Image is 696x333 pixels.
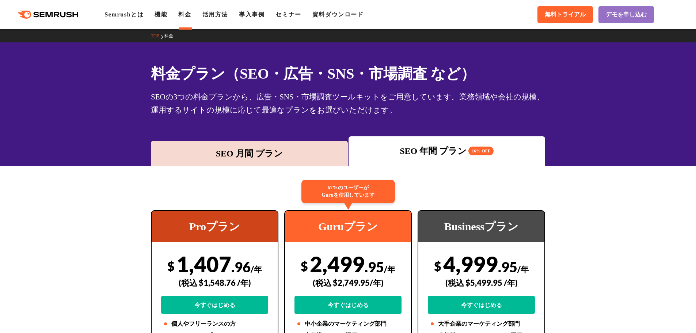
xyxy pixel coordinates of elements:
[294,270,402,296] div: (税込 $2,749.95/年)
[498,258,517,275] span: .95
[151,63,545,84] h1: 料金プラン（SEO・広告・SNS・市場調査 など）
[301,180,395,203] div: 67%のユーザーが Guruを使用しています
[418,211,544,242] div: Businessプラン
[152,211,278,242] div: Proプラン
[285,211,411,242] div: Guruプラン
[301,258,308,273] span: $
[428,319,535,328] li: 大手企業のマーケティング部門
[468,147,494,155] span: 16% OFF
[161,319,268,328] li: 個人やフリーランスの方
[178,11,191,18] a: 料金
[164,33,179,38] a: 料金
[202,11,228,18] a: 活用方法
[384,264,395,274] span: /年
[167,258,175,273] span: $
[151,33,164,38] a: TOP
[545,11,586,19] span: 無料トライアル
[155,147,344,160] div: SEO 月間 プラン
[537,6,593,23] a: 無料トライアル
[352,144,542,158] div: SEO 年間 プラン
[294,296,402,314] a: 今すぐはじめる
[104,11,144,18] a: Semrushとは
[598,6,654,23] a: デモを申し込む
[275,11,301,18] a: セミナー
[251,264,262,274] span: /年
[294,319,402,328] li: 中小企業のマーケティング部門
[517,264,529,274] span: /年
[365,258,384,275] span: .95
[161,296,268,314] a: 今すぐはじめる
[155,11,167,18] a: 機能
[428,251,535,314] div: 4,999
[428,270,535,296] div: (税込 $5,499.95 /年)
[239,11,265,18] a: 導入事例
[161,251,268,314] div: 1,407
[231,258,251,275] span: .96
[294,251,402,314] div: 2,499
[161,270,268,296] div: (税込 $1,548.76 /年)
[312,11,364,18] a: 資料ダウンロード
[434,258,441,273] span: $
[151,90,545,117] div: SEOの3つの料金プランから、広告・SNS・市場調査ツールキットをご用意しています。業務領域や会社の規模、運用するサイトの規模に応じて最適なプランをお選びいただけます。
[428,296,535,314] a: 今すぐはじめる
[606,11,647,19] span: デモを申し込む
